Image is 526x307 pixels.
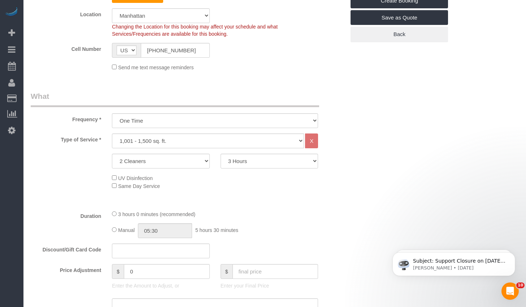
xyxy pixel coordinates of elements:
[221,264,232,279] span: $
[25,8,106,18] label: Location
[112,282,209,289] p: Enter the Amount to Adjust, or
[232,264,318,279] input: final price
[351,27,448,42] a: Back
[4,7,19,17] img: Automaid Logo
[25,244,106,253] label: Discount/Gift Card Code
[221,282,318,289] p: Enter your Final Price
[31,91,319,107] legend: What
[382,237,526,288] iframe: Intercom notifications message
[25,43,106,53] label: Cell Number
[25,113,106,123] label: Frequency *
[118,183,160,189] span: Same Day Service
[25,264,106,274] label: Price Adjustment
[25,210,106,220] label: Duration
[195,227,238,233] span: 5 hours 30 minutes
[351,10,448,25] a: Save as Quote
[112,264,124,279] span: $
[501,282,519,300] iframe: Intercom live chat
[118,65,194,70] span: Send me text message reminders
[25,133,106,143] label: Type of Service *
[112,24,278,37] span: Changing the Location for this booking may affect your schedule and what Services/Frequencies are...
[118,211,195,217] span: 3 hours 0 minutes (recommended)
[516,282,525,288] span: 10
[118,227,135,233] span: Manual
[118,175,153,181] span: UV Disinfection
[141,43,209,58] input: Cell Number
